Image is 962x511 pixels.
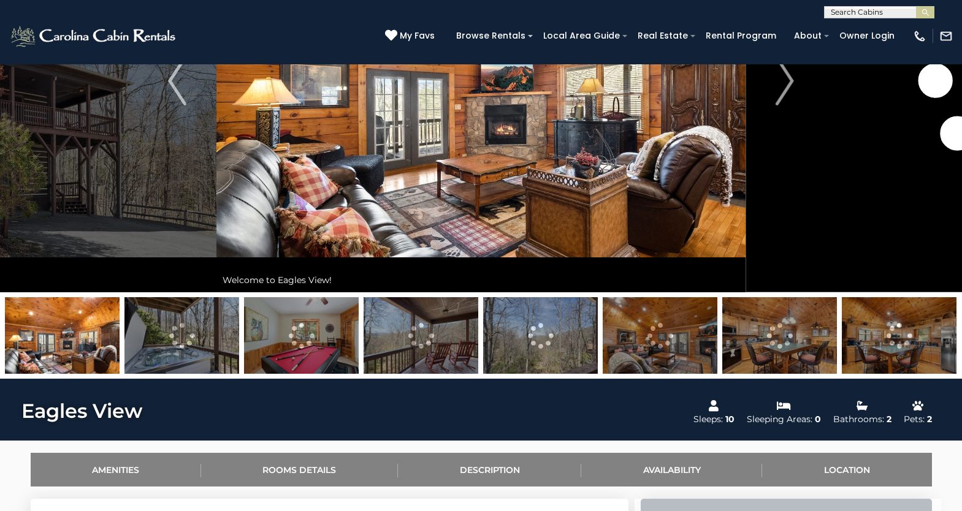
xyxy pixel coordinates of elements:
a: Availability [581,453,762,486]
a: Description [398,453,581,486]
a: Owner Login [833,26,901,45]
img: 166310560 [244,297,359,374]
a: Local Area Guide [537,26,626,45]
img: 166310562 [124,297,239,374]
a: Amenities [31,453,201,486]
a: Browse Rentals [450,26,532,45]
img: 166310548 [842,297,956,374]
img: 166310568 [483,297,598,374]
a: My Favs [385,29,438,43]
div: Welcome to Eagles View! [216,268,746,292]
span: My Favs [400,29,435,42]
img: mail-regular-white.png [939,29,953,43]
a: Rooms Details [201,453,398,486]
img: 166310546 [5,297,120,374]
a: Real Estate [632,26,694,45]
a: Location [762,453,931,486]
a: Rental Program [700,26,782,45]
img: phone-regular-white.png [913,29,926,43]
img: arrow [168,56,186,105]
a: About [788,26,828,45]
img: 166310547 [603,297,717,374]
img: 166310549 [722,297,837,374]
img: 166310565 [364,297,478,374]
img: arrow [776,56,794,105]
img: White-1-2.png [9,24,179,48]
